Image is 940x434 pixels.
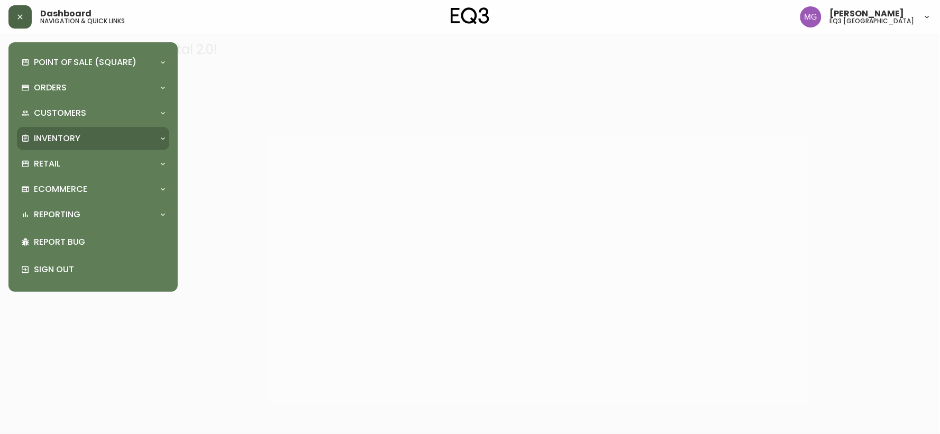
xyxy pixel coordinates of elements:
p: Orders [34,82,67,94]
div: Retail [17,152,169,176]
p: Point of Sale (Square) [34,57,136,68]
div: Reporting [17,203,169,226]
span: Dashboard [40,10,92,18]
p: Reporting [34,209,80,220]
h5: eq3 [GEOGRAPHIC_DATA] [830,18,915,24]
div: Point of Sale (Square) [17,51,169,74]
img: de8837be2a95cd31bb7c9ae23fe16153 [800,6,822,27]
img: logo [451,7,490,24]
p: Sign Out [34,264,165,275]
div: Inventory [17,127,169,150]
p: Report Bug [34,236,165,248]
div: Report Bug [17,228,169,256]
h5: navigation & quick links [40,18,125,24]
p: Inventory [34,133,80,144]
div: Orders [17,76,169,99]
p: Ecommerce [34,183,87,195]
div: Sign Out [17,256,169,283]
p: Customers [34,107,86,119]
div: Ecommerce [17,178,169,201]
span: [PERSON_NAME] [830,10,905,18]
div: Customers [17,101,169,125]
p: Retail [34,158,60,170]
